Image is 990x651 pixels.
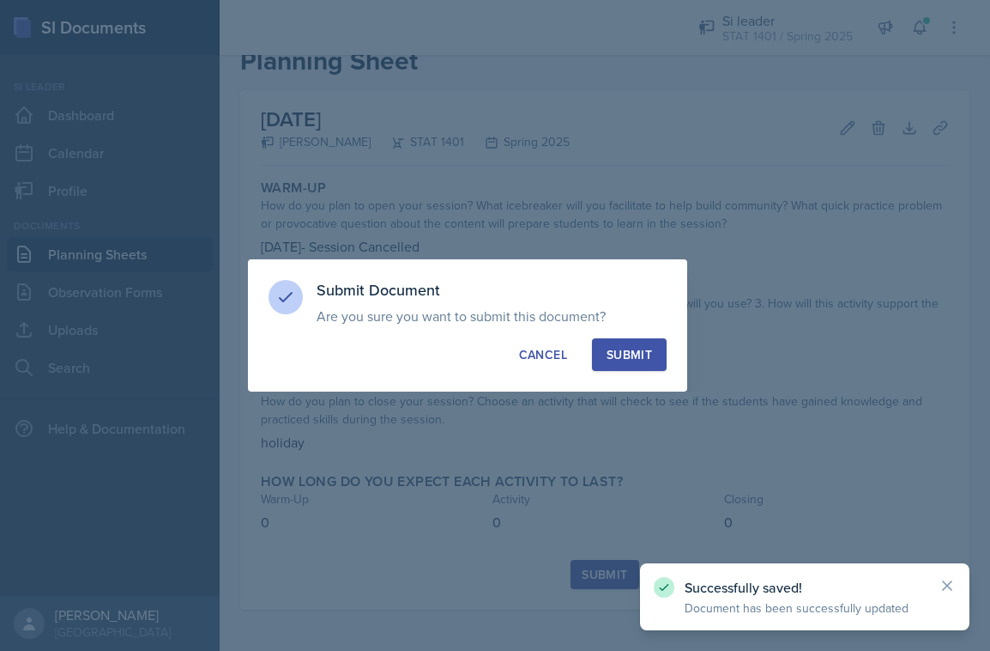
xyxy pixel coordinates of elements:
[504,338,582,371] button: Cancel
[519,346,567,363] div: Cancel
[685,599,925,617] p: Document has been successfully updated
[685,579,925,596] p: Successfully saved!
[592,338,667,371] button: Submit
[317,307,667,325] p: Are you sure you want to submit this document?
[607,346,652,363] div: Submit
[317,280,667,301] h3: Submit Document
